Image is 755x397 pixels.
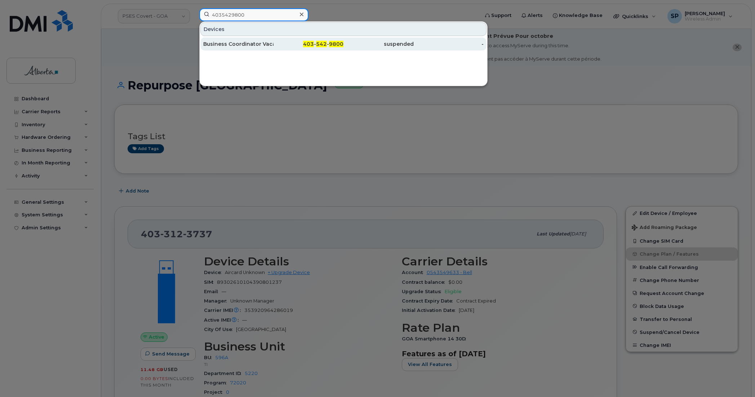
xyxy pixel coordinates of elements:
div: - [414,40,484,48]
div: Business Coordinator Vacant [203,40,274,48]
div: Devices [200,22,487,36]
span: 9800 [329,41,343,47]
div: suspended [343,40,414,48]
span: 542 [316,41,327,47]
span: 403 [303,41,314,47]
div: - - [274,40,344,48]
a: Business Coordinator Vacant403-542-9800suspended- [200,38,487,50]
